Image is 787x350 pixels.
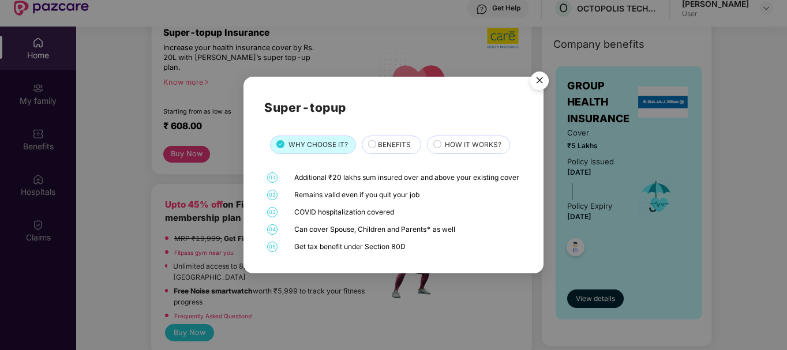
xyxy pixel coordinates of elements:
img: svg+xml;base64,PHN2ZyB4bWxucz0iaHR0cDovL3d3dy53My5vcmcvMjAwMC9zdmciIHdpZHRoPSI1NiIgaGVpZ2h0PSI1Ni... [523,66,556,99]
span: BENEFITS [378,140,411,150]
span: 05 [267,242,278,252]
div: Get tax benefit under Section 80D [294,242,520,252]
span: HOW IT WORKS? [445,140,501,150]
div: Remains valid even if you quit your job [294,190,520,200]
span: 02 [267,190,278,200]
span: 03 [267,207,278,217]
div: COVID hospitalization covered [294,207,520,217]
div: Additional ₹20 lakhs sum insured over and above your existing cover [294,172,520,183]
h2: Super-topup [264,98,522,117]
span: 01 [267,172,278,183]
button: Close [523,66,554,97]
div: Can cover Spouse, Children and Parents* as well [294,224,520,235]
span: WHY CHOOSE IT? [288,140,348,150]
span: 04 [267,224,278,235]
